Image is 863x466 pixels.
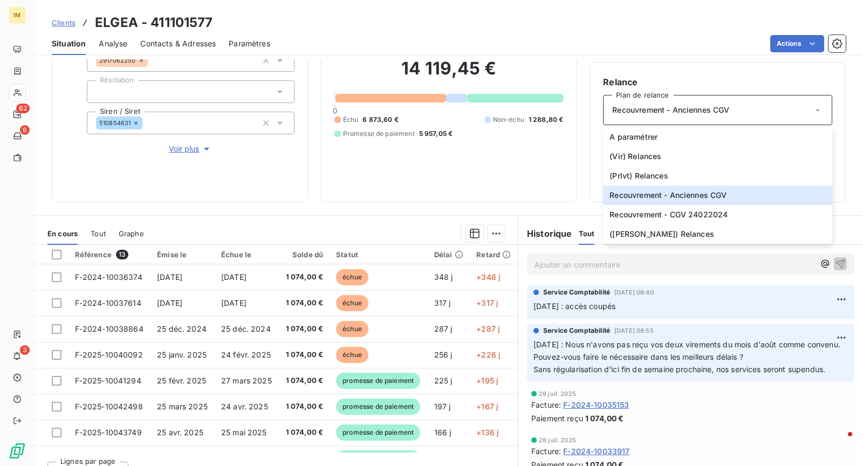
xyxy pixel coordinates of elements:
span: [DATE] 08:55 [614,327,654,334]
span: (Prlvt) Relances [609,170,668,181]
span: 3 [20,345,30,355]
button: Voir plus [87,143,294,155]
div: Délai [434,250,463,259]
span: échue [336,269,368,285]
button: Actions [770,35,824,52]
span: 25 avr. 2025 [157,428,203,437]
span: +167 j [476,402,498,411]
span: 1 074,00 € [285,427,323,438]
span: [DATE] 08:40 [614,289,654,296]
span: 287 j [434,324,453,333]
span: 317 j [434,298,451,307]
span: F-2025-10041294 [75,376,141,385]
span: Contacts & Adresses [140,38,216,49]
span: 510854631 [99,120,131,126]
span: 256 j [434,350,453,359]
span: (Vir) Relances [609,151,661,162]
span: 6 873,60 € [362,115,399,125]
span: F-2025-10040092 [75,350,143,359]
span: F-2025-10043749 [75,428,142,437]
span: 1 074,00 € [285,298,323,309]
a: Clients [52,17,76,28]
span: 1 288,80 € [529,115,564,125]
span: +195 j [476,376,498,385]
span: F-2024-10037614 [75,298,141,307]
span: 1 074,00 € [285,272,323,283]
span: 25 mars 2025 [157,402,208,411]
span: 1 074,00 € [285,324,323,334]
span: [DATE] [157,298,182,307]
span: échue [336,295,368,311]
span: +226 j [476,350,500,359]
span: Échu [343,115,359,125]
span: Tout [579,229,595,238]
span: promesse de paiement [336,399,420,415]
div: Retard [476,250,511,259]
span: promesse de paiement [336,424,420,441]
input: Ajouter une valeur [96,87,105,97]
div: Émise le [157,250,208,259]
span: Facture : [531,399,561,410]
span: 28 juil. 2025 [539,390,576,397]
img: Logo LeanPay [9,442,26,460]
span: [DATE] [157,272,182,282]
span: En cours [47,229,78,238]
span: F-2024-10038864 [75,324,143,333]
span: 13 [116,250,128,259]
span: +317 j [476,298,498,307]
span: [DATE] [221,298,246,307]
span: Recouvrement - Anciennes CGV [609,190,727,201]
span: promesse de paiement [336,373,420,389]
span: Service Comptabilité [543,326,610,335]
span: Pouvez-vous faire le nécessaire dans les meilleurs délais ? [533,352,743,361]
span: 348 j [434,272,453,282]
span: 25 mai 2025 [221,428,267,437]
div: Référence [75,250,145,259]
span: échue [336,347,368,363]
span: 25 janv. 2025 [157,350,207,359]
span: 1 074,00 € [585,413,624,424]
span: F-2024-10036374 [75,272,142,282]
span: [DATE] : Nous n'avons pas reçu vos deux virements du mois d'août comme convenu. [533,340,840,349]
span: A paramétrer [609,132,657,142]
span: 0 [333,106,337,115]
span: 1 074,00 € [285,401,323,412]
span: Recouvrement - Anciennes CGV [612,105,729,115]
span: Promesse de paiement [343,129,415,139]
span: 6 [20,125,30,135]
span: 2917062250 [99,57,136,64]
span: 225 j [434,376,453,385]
span: +287 j [476,324,499,333]
span: 27 mars 2025 [221,376,272,385]
span: Tout [91,229,106,238]
span: Sans régularisation d'ici fin de semaine prochaine, nos services seront supendus. [533,365,825,374]
h3: ELGEA - 411101577 [95,13,213,32]
span: Facture : [531,446,561,457]
span: Situation [52,38,86,49]
span: 25 déc. 2024 [221,324,271,333]
span: Paiement reçu [531,413,583,424]
h6: Relance [603,76,832,88]
span: [DATE] : accès coupés [533,301,615,311]
span: 1 074,00 € [285,375,323,386]
span: 166 j [434,428,451,437]
span: F-2025-10042498 [75,402,143,411]
span: 25 déc. 2024 [157,324,207,333]
span: Paramètres [229,38,270,49]
span: 25 févr. 2025 [157,376,206,385]
span: F-2024-10033917 [563,446,629,457]
span: +348 j [476,272,500,282]
div: Statut [336,250,421,259]
span: 24 avr. 2025 [221,402,268,411]
input: Ajouter une valeur [142,118,151,128]
span: Recouvrement - CGV 24022024 [609,209,728,220]
span: Clients [52,18,76,27]
span: 24 févr. 2025 [221,350,271,359]
span: 1 074,00 € [285,349,323,360]
span: 28 juil. 2025 [539,437,576,443]
span: échue [336,321,368,337]
div: IM [9,6,26,24]
iframe: Intercom live chat [826,429,852,455]
span: 197 j [434,402,451,411]
span: Non-échu [493,115,524,125]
